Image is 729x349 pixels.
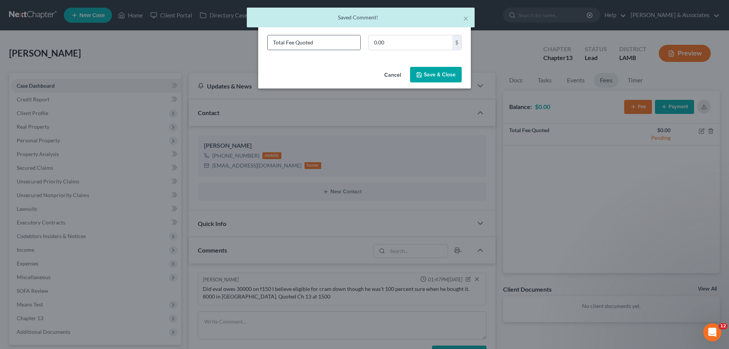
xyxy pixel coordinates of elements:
div: Saved Comment! [253,14,469,21]
button: × [463,14,469,23]
div: $ [452,35,461,50]
span: 12 [719,323,727,329]
input: Describe... [268,35,360,50]
button: Save & Close [410,67,462,83]
input: 0.00 [369,35,452,50]
iframe: Intercom live chat [703,323,721,341]
button: Cancel [378,68,407,83]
